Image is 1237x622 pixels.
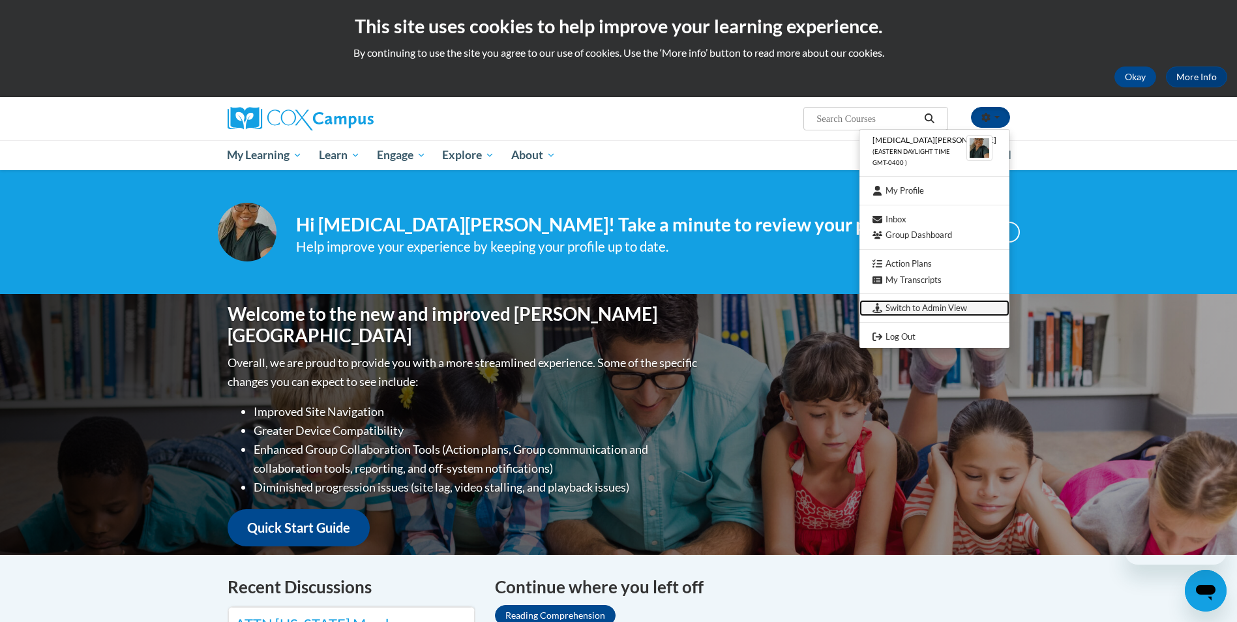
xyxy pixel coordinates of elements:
a: Learn [310,140,368,170]
a: Inbox [859,211,1009,228]
a: Logout [859,329,1009,345]
a: My Transcripts [859,272,1009,288]
iframe: Message from company [1125,536,1227,565]
li: Enhanced Group Collaboration Tools (Action plans, Group communication and collaboration tools, re... [254,440,700,478]
a: Switch to Admin View [859,300,1009,316]
a: Action Plans [859,256,1009,272]
a: My Profile [859,183,1009,199]
div: Main menu [208,140,1030,170]
input: Search Courses [815,111,919,126]
button: Okay [1114,67,1156,87]
a: Quick Start Guide [228,509,370,546]
a: About [503,140,564,170]
li: Improved Site Navigation [254,402,700,421]
a: Group Dashboard [859,227,1009,243]
span: Engage [377,147,426,163]
span: Learn [319,147,360,163]
img: Profile Image [218,203,276,261]
h4: Recent Discussions [228,574,475,600]
a: My Learning [219,140,311,170]
span: My Learning [227,147,302,163]
a: More Info [1166,67,1227,87]
span: (Eastern Daylight Time GMT-0400 ) [872,148,950,166]
span: [MEDICAL_DATA][PERSON_NAME] [872,135,996,145]
a: Engage [368,140,434,170]
li: Diminished progression issues (site lag, video stalling, and playback issues) [254,478,700,497]
button: Search [919,111,939,126]
a: Explore [434,140,503,170]
img: Learner Profile Avatar [966,135,992,161]
button: Account Settings [971,107,1010,128]
h4: Continue where you left off [495,574,1010,600]
h4: Hi [MEDICAL_DATA][PERSON_NAME]! Take a minute to review your profile. [296,214,919,236]
span: About [511,147,556,163]
h2: This site uses cookies to help improve your learning experience. [10,13,1227,39]
p: By continuing to use the site you agree to our use of cookies. Use the ‘More info’ button to read... [10,46,1227,60]
span: Explore [442,147,494,163]
div: Help improve your experience by keeping your profile up to date. [296,236,919,258]
img: Cox Campus [228,107,374,130]
p: Overall, we are proud to provide you with a more streamlined experience. Some of the specific cha... [228,353,700,391]
li: Greater Device Compatibility [254,421,700,440]
a: Cox Campus [228,107,475,130]
h1: Welcome to the new and improved [PERSON_NAME][GEOGRAPHIC_DATA] [228,303,700,347]
iframe: Button to launch messaging window [1185,570,1227,612]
